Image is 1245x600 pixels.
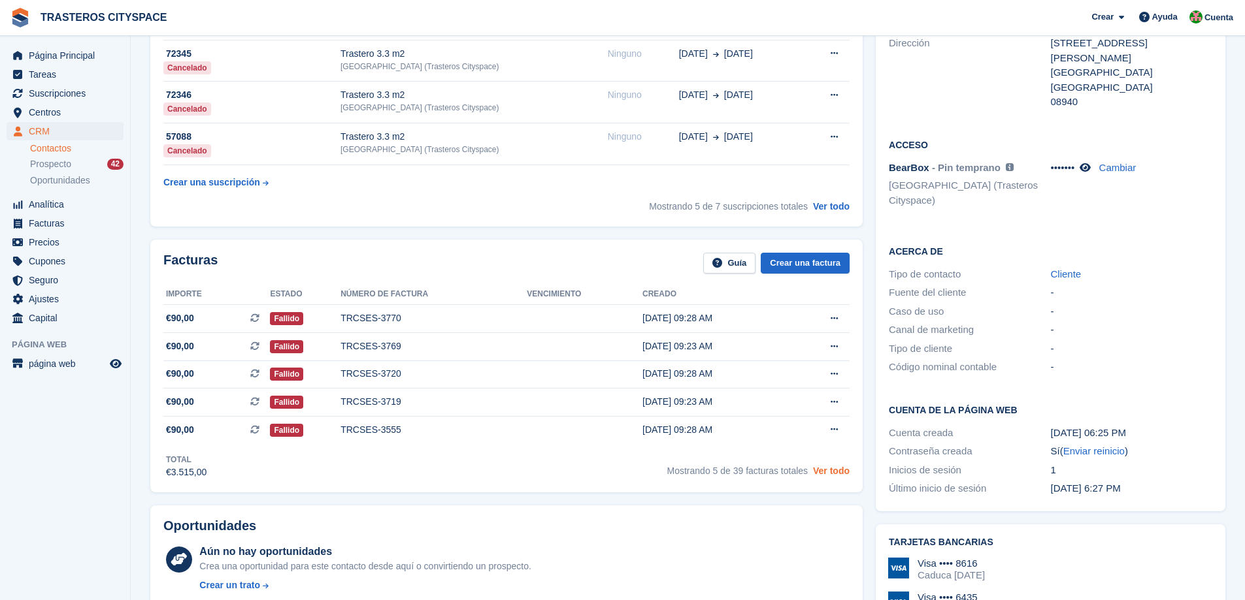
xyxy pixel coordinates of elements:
[163,518,256,533] h2: Oportunidades
[649,201,808,212] span: Mostrando 5 de 7 suscripciones totales
[29,46,107,65] span: Página Principal
[199,544,531,560] div: Aún no hay oportunidades
[642,284,791,305] th: Creado
[679,88,708,102] span: [DATE]
[29,271,107,289] span: Seguro
[889,285,1050,300] div: Fuente del cliente
[340,284,527,305] th: Número de factura
[889,341,1050,356] div: Tipo de cliente
[1099,162,1137,173] a: Cambiar
[1051,341,1212,356] div: -
[166,423,194,437] span: €90,00
[166,339,194,353] span: €90,00
[1051,51,1212,80] div: [PERSON_NAME][GEOGRAPHIC_DATA]
[918,558,985,569] div: Visa •••• 8616
[7,195,124,213] a: menu
[642,311,791,325] div: [DATE] 09:28 AM
[270,312,303,325] span: Fallido
[1051,323,1212,338] div: -
[30,174,90,187] span: Oportunidades
[679,130,708,144] span: [DATE]
[29,84,107,103] span: Suscripciones
[166,454,207,466] div: Total
[166,367,194,381] span: €90,00
[7,233,124,251] a: menu
[108,356,124,371] a: Vista previa de la tienda
[340,339,527,353] div: TRCSES-3769
[7,46,124,65] a: menu
[163,144,211,157] div: Cancelado
[1051,482,1121,494] time: 2022-03-04 17:27:42 UTC
[7,290,124,308] a: menu
[1051,304,1212,319] div: -
[1051,80,1212,95] div: [GEOGRAPHIC_DATA]
[166,395,194,409] span: €90,00
[163,170,269,195] a: Crear una suscripción
[199,578,531,592] a: Crear un trato
[1051,463,1212,478] div: 1
[889,426,1050,441] div: Cuenta creada
[889,162,929,173] span: BearBox
[888,558,909,578] img: Visa Logotipo
[163,176,260,189] div: Crear una suscripción
[608,47,679,61] div: Ninguno
[7,355,124,373] a: menú
[724,130,753,144] span: [DATE]
[889,267,1050,282] div: Tipo de contacto
[10,8,30,27] img: stora-icon-8386f47178a22dfd0bd8f6a31ec36ba5ce8667c1dd55bd0f319d3a0aa187defe.svg
[340,423,527,437] div: TRCSES-3555
[340,130,608,144] div: Trastero 3.3 m2
[7,214,124,232] a: menu
[889,444,1050,459] div: Contraseña creada
[813,466,850,476] a: Ver todo
[29,65,107,84] span: Tareas
[889,360,1050,375] div: Código nominal contable
[1051,426,1212,441] div: [DATE] 06:25 PM
[29,214,107,232] span: Facturas
[608,130,679,144] div: Ninguno
[199,560,531,573] div: Crea una oportunidad para este contacto desde aquí o convirtiendo un prospecto.
[642,423,791,437] div: [DATE] 09:28 AM
[813,201,850,212] a: Ver todo
[642,395,791,409] div: [DATE] 09:23 AM
[163,253,218,274] h2: Facturas
[703,253,755,274] a: Guía
[889,178,1050,208] li: [GEOGRAPHIC_DATA] (Trasteros Cityspace)
[340,367,527,381] div: TRCSES-3720
[1051,360,1212,375] div: -
[199,578,260,592] div: Crear un trato
[724,88,753,102] span: [DATE]
[679,47,708,61] span: [DATE]
[7,103,124,121] a: menu
[1189,10,1203,24] img: CitySpace
[166,311,194,325] span: €90,00
[889,36,1050,110] div: Dirección
[29,195,107,213] span: Analítica
[608,88,679,102] div: Ninguno
[29,122,107,140] span: CRM
[7,84,124,103] a: menu
[889,323,1050,338] div: Canal de marketing
[7,122,124,140] a: menu
[270,284,340,305] th: Estado
[918,569,985,581] div: Caduca [DATE]
[889,537,1212,548] h2: Tarjetas bancarias
[642,339,791,353] div: [DATE] 09:23 AM
[163,130,340,144] div: 57088
[7,309,124,327] a: menu
[1204,11,1233,24] span: Cuenta
[527,284,642,305] th: Vencimiento
[340,311,527,325] div: TRCSES-3770
[889,304,1050,319] div: Caso de uso
[932,162,1001,173] span: - Pin temprano
[107,159,124,170] div: 42
[29,233,107,251] span: Precios
[340,61,608,72] div: [GEOGRAPHIC_DATA] (Trasteros Cityspace)
[1051,285,1212,300] div: -
[270,424,303,437] span: Fallido
[1051,268,1082,279] a: Cliente
[889,403,1212,416] h2: Cuenta de la página web
[7,252,124,270] a: menu
[340,102,608,114] div: [GEOGRAPHIC_DATA] (Trasteros Cityspace)
[761,253,850,274] a: Crear una factura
